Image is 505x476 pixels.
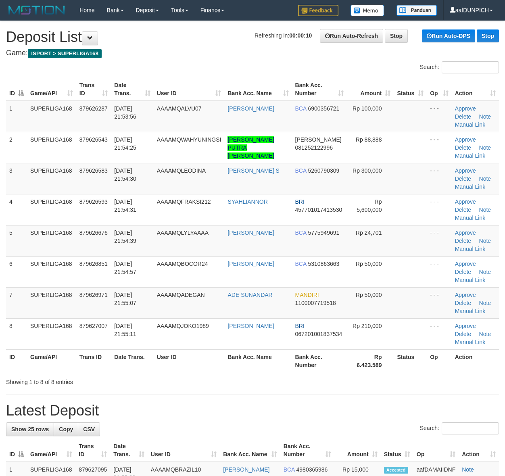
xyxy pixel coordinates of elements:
[295,167,307,174] span: BCA
[289,32,312,39] strong: 00:00:10
[227,105,274,112] a: [PERSON_NAME]
[459,439,499,462] th: Action: activate to sort column ascending
[114,230,136,244] span: [DATE] 21:54:39
[308,105,339,112] span: Copy 6900356721 to clipboard
[292,78,347,101] th: Bank Acc. Number: activate to sort column ascending
[295,292,319,298] span: MANDIRI
[27,194,76,225] td: SUPERLIGA168
[227,136,274,159] a: [PERSON_NAME] PUTRA [PERSON_NAME]
[452,349,499,372] th: Action
[111,349,153,372] th: Date Trans.
[6,101,27,132] td: 1
[295,207,342,213] span: Copy 457701017413530 to clipboard
[79,292,108,298] span: 879626971
[394,349,427,372] th: Status
[157,292,205,298] span: AAAAMQADEGAN
[427,78,451,101] th: Op: activate to sort column ascending
[353,323,382,329] span: Rp 210,000
[227,230,274,236] a: [PERSON_NAME]
[442,61,499,73] input: Search:
[295,144,333,151] span: Copy 081252122996 to clipboard
[114,136,136,151] span: [DATE] 21:54:25
[455,167,476,174] a: Approve
[295,300,336,306] span: Copy 1100007719518 to clipboard
[114,105,136,120] span: [DATE] 21:53:56
[427,287,451,318] td: - - -
[479,144,491,151] a: Note
[114,292,136,306] span: [DATE] 21:55:07
[28,49,102,58] span: ISPORT > SUPERLIGA168
[227,292,272,298] a: ADE SUNANDAR
[455,292,476,298] a: Approve
[114,261,136,275] span: [DATE] 21:54:57
[6,375,205,386] div: Showing 1 to 8 of 8 entries
[224,349,292,372] th: Bank Acc. Name
[455,207,471,213] a: Delete
[79,136,108,143] span: 879626543
[479,238,491,244] a: Note
[114,198,136,213] span: [DATE] 21:54:31
[227,167,279,174] a: [PERSON_NAME] S
[79,198,108,205] span: 879626593
[27,439,75,462] th: Game/API: activate to sort column ascending
[356,136,382,143] span: Rp 88,888
[420,422,499,434] label: Search:
[455,238,471,244] a: Delete
[357,198,382,213] span: Rp 5,600,000
[455,323,476,329] a: Approve
[157,323,209,329] span: AAAAMQJOKO1989
[455,215,486,221] a: Manual Link
[220,439,280,462] th: Bank Acc. Name: activate to sort column ascending
[455,277,486,283] a: Manual Link
[427,194,451,225] td: - - -
[11,426,49,432] span: Show 25 rows
[6,439,27,462] th: ID: activate to sort column descending
[353,105,382,112] span: Rp 100,000
[356,230,382,236] span: Rp 24,701
[442,422,499,434] input: Search:
[308,167,339,174] span: Copy 5260790309 to clipboard
[396,5,437,16] img: panduan.png
[79,261,108,267] span: 879626851
[83,426,95,432] span: CSV
[280,439,335,462] th: Bank Acc. Number: activate to sort column ascending
[295,331,342,337] span: Copy 067201001837534 to clipboard
[295,323,305,329] span: BRI
[154,78,225,101] th: User ID: activate to sort column ascending
[6,29,499,45] h1: Deposit List
[427,163,451,194] td: - - -
[6,4,67,16] img: MOTION_logo.png
[157,167,206,174] span: AAAAMQLEODINA
[298,5,338,16] img: Feedback.jpg
[27,287,76,318] td: SUPERLIGA168
[157,261,208,267] span: AAAAMQBOCOR24
[295,261,307,267] span: BCA
[353,167,382,174] span: Rp 300,000
[455,144,471,151] a: Delete
[351,5,384,16] img: Button%20Memo.svg
[154,349,225,372] th: User ID
[27,225,76,256] td: SUPERLIGA168
[455,113,471,120] a: Delete
[6,403,499,419] h1: Latest Deposit
[224,78,292,101] th: Bank Acc. Name: activate to sort column ascending
[148,439,220,462] th: User ID: activate to sort column ascending
[114,167,136,182] span: [DATE] 21:54:30
[111,78,153,101] th: Date Trans.: activate to sort column ascending
[157,136,221,143] span: AAAAMQWAHYUNINGSI
[479,331,491,337] a: Note
[479,207,491,213] a: Note
[6,163,27,194] td: 3
[334,439,381,462] th: Amount: activate to sort column ascending
[477,29,499,42] a: Stop
[295,198,305,205] span: BRI
[462,466,474,473] a: Note
[455,105,476,112] a: Approve
[455,175,471,182] a: Delete
[394,78,427,101] th: Status: activate to sort column ascending
[427,132,451,163] td: - - -
[6,422,54,436] a: Show 25 rows
[455,198,476,205] a: Approve
[157,230,209,236] span: AAAAMQLYLYAAAA
[455,269,471,275] a: Delete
